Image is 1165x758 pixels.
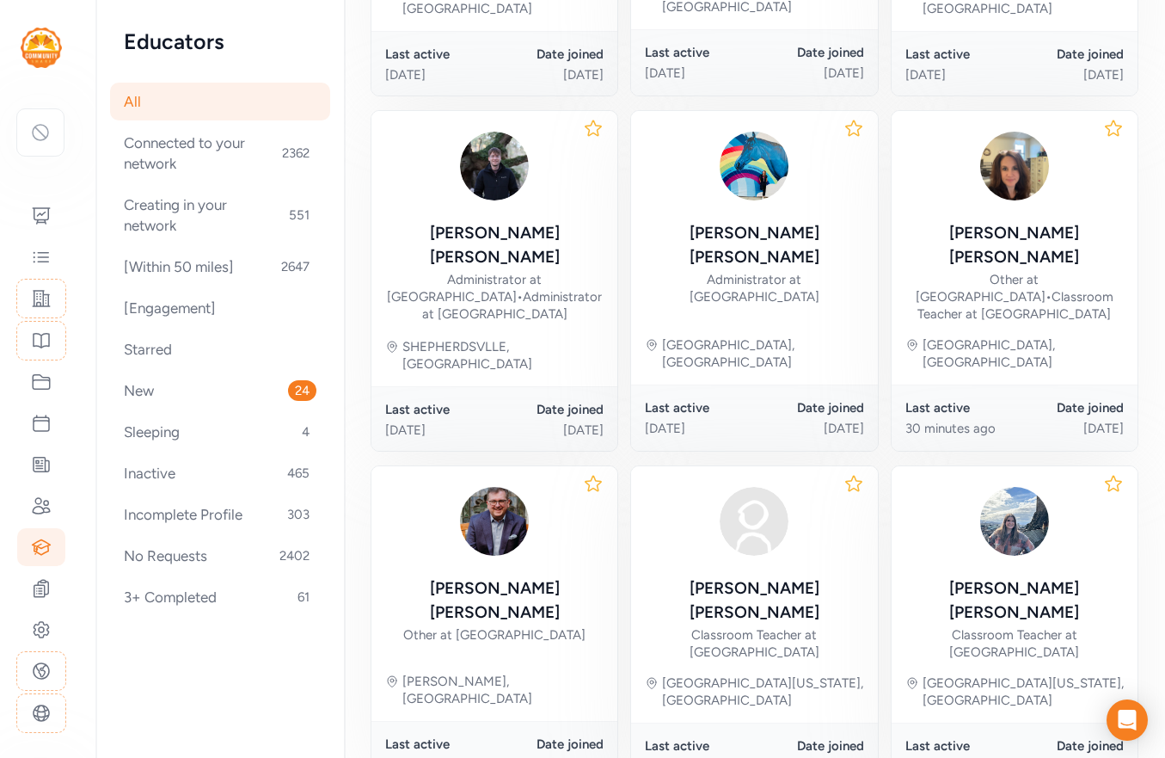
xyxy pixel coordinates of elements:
div: Last active [385,401,494,418]
div: Classroom Teacher at [GEOGRAPHIC_DATA] [645,626,863,661]
span: • [1045,289,1052,305]
div: Date joined [494,46,604,63]
div: Last active [905,737,1015,755]
div: [PERSON_NAME] [PERSON_NAME] [385,576,604,625]
div: Inactive [110,454,330,492]
span: 2362 [275,143,316,163]
div: [PERSON_NAME] [PERSON_NAME] [385,221,604,269]
div: [GEOGRAPHIC_DATA][US_STATE], [GEOGRAPHIC_DATA] [662,675,863,709]
div: All [110,83,330,120]
div: [DATE] [385,422,494,439]
h2: Educators [124,28,316,55]
div: Last active [645,44,754,61]
div: Date joined [1015,737,1124,755]
div: 30 minutes ago [905,420,1015,437]
div: Date joined [494,736,604,753]
div: Connected to your network [110,124,330,182]
div: [DATE] [754,65,863,82]
div: [DATE] [645,420,754,437]
div: [DATE] [385,66,494,83]
div: Administrator at [GEOGRAPHIC_DATA] [645,271,863,305]
div: Sleeping [110,413,330,451]
img: IkLk1cHnQqqDBMg5A7gQ [973,125,1056,207]
div: Creating in your network [110,186,330,244]
img: 1bWDXj0PTZWFKAr06Ojo [453,125,536,207]
div: [GEOGRAPHIC_DATA][US_STATE], [GEOGRAPHIC_DATA] [923,675,1124,709]
div: Last active [385,46,494,63]
div: Date joined [1015,46,1124,63]
div: [DATE] [494,66,604,83]
div: [DATE] [494,422,604,439]
span: 551 [282,205,316,225]
div: SHEPHERDSVLLE, [GEOGRAPHIC_DATA] [402,338,604,373]
div: Last active [385,736,494,753]
div: Date joined [754,44,863,61]
div: Administrator at [GEOGRAPHIC_DATA] Administrator at [GEOGRAPHIC_DATA] [385,271,604,323]
div: [DATE] [754,420,863,437]
span: 61 [291,587,316,607]
div: Last active [645,399,754,416]
div: Last active [645,737,754,755]
div: [PERSON_NAME], [GEOGRAPHIC_DATA] [402,673,604,707]
span: 303 [280,504,316,525]
div: Classroom Teacher at [GEOGRAPHIC_DATA] [905,626,1124,661]
div: 3+ Completed [110,578,330,616]
div: Date joined [494,401,604,418]
img: logo [21,28,62,68]
div: New [110,372,330,410]
span: 465 [280,463,316,484]
div: Open Intercom Messenger [1107,699,1148,741]
img: avatar38fbb18c.svg [713,480,795,563]
img: mC1AouvGRZiqdxsP4iel [973,480,1056,563]
div: [PERSON_NAME] [PERSON_NAME] [645,221,863,269]
div: [DATE] [1015,420,1124,437]
div: [DATE] [905,66,1015,83]
div: [PERSON_NAME] [PERSON_NAME] [905,221,1124,269]
span: 2647 [274,256,316,277]
div: Other at [GEOGRAPHIC_DATA] Classroom Teacher at [GEOGRAPHIC_DATA] [905,271,1124,323]
span: • [517,289,523,305]
div: [DATE] [1015,66,1124,83]
div: [GEOGRAPHIC_DATA], [GEOGRAPHIC_DATA] [923,336,1124,371]
div: Incomplete Profile [110,496,330,533]
div: [DATE] [645,65,754,82]
div: Date joined [754,737,863,755]
div: [GEOGRAPHIC_DATA], [GEOGRAPHIC_DATA] [662,336,863,371]
div: No Requests [110,537,330,575]
span: 24 [288,380,316,401]
div: [Within 50 miles] [110,248,330,286]
div: Date joined [754,399,863,416]
div: Last active [905,399,1015,416]
div: [PERSON_NAME] [PERSON_NAME] [645,576,863,625]
div: Date joined [1015,399,1124,416]
div: Other at [GEOGRAPHIC_DATA] [403,626,586,644]
div: [PERSON_NAME] [PERSON_NAME] [905,576,1124,625]
img: FjJwhZdHRR6l8FTghJdz [453,480,536,563]
span: 2402 [273,545,316,566]
div: Starred [110,330,330,368]
div: [Engagement] [110,289,330,327]
span: 4 [295,422,316,442]
img: o7MvLDomSdO5jHIWNO9h [713,125,795,207]
div: Last active [905,46,1015,63]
